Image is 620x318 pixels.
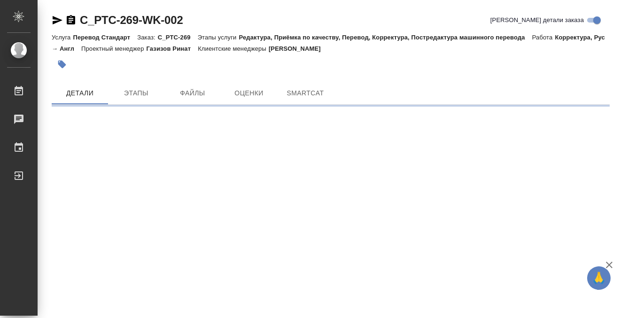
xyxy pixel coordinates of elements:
[52,15,63,26] button: Скопировать ссылку для ЯМессенджера
[80,14,183,26] a: C_PTC-269-WK-002
[587,266,611,290] button: 🙏
[147,45,198,52] p: Газизов Ринат
[269,45,328,52] p: [PERSON_NAME]
[591,268,607,288] span: 🙏
[137,34,157,41] p: Заказ:
[490,16,584,25] span: [PERSON_NAME] детали заказа
[532,34,555,41] p: Работа
[52,54,72,75] button: Добавить тэг
[198,34,239,41] p: Этапы услуги
[283,87,328,99] span: SmartCat
[158,34,198,41] p: C_PTC-269
[239,34,532,41] p: Редактура, Приёмка по качеству, Перевод, Корректура, Постредактура машинного перевода
[57,87,102,99] span: Детали
[65,15,77,26] button: Скопировать ссылку
[114,87,159,99] span: Этапы
[170,87,215,99] span: Файлы
[198,45,269,52] p: Клиентские менеджеры
[81,45,146,52] p: Проектный менеджер
[73,34,137,41] p: Перевод Стандарт
[226,87,271,99] span: Оценки
[52,34,73,41] p: Услуга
